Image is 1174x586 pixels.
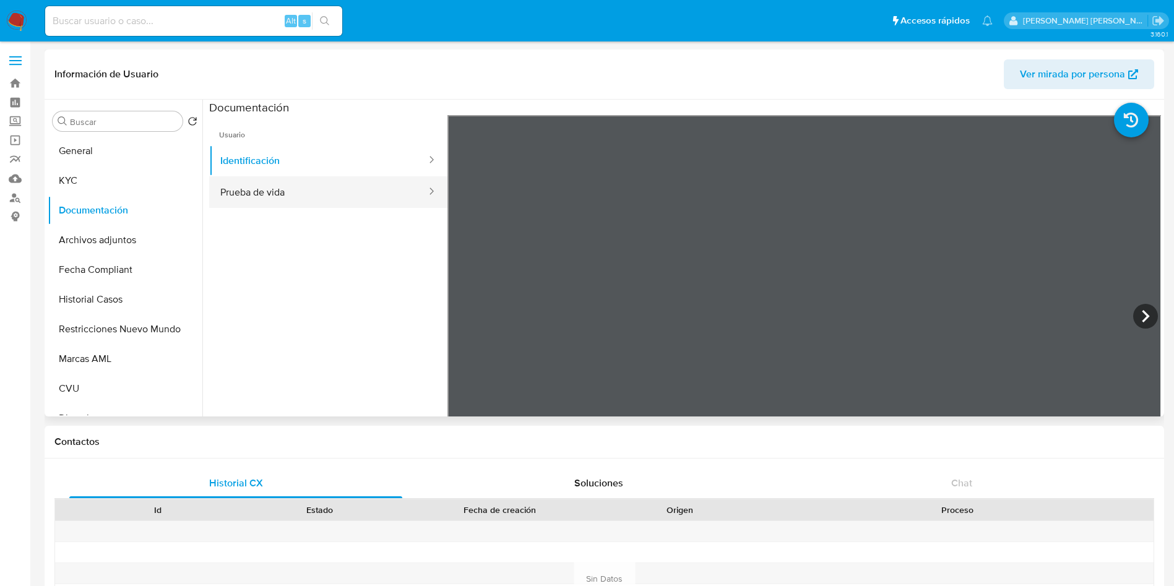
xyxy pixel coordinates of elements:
[48,374,202,403] button: CVU
[48,136,202,166] button: General
[1152,14,1165,27] a: Salir
[770,504,1145,516] div: Proceso
[48,166,202,196] button: KYC
[1020,59,1125,89] span: Ver mirada por persona
[45,13,342,29] input: Buscar usuario o caso...
[54,68,158,80] h1: Información de Usuario
[58,116,67,126] button: Buscar
[48,255,202,285] button: Fecha Compliant
[48,225,202,255] button: Archivos adjuntos
[48,314,202,344] button: Restricciones Nuevo Mundo
[286,15,296,27] span: Alt
[303,15,306,27] span: s
[70,116,178,127] input: Buscar
[48,196,202,225] button: Documentación
[48,403,202,433] button: Direcciones
[608,504,753,516] div: Origen
[209,476,263,490] span: Historial CX
[410,504,590,516] div: Fecha de creación
[1004,59,1154,89] button: Ver mirada por persona
[188,116,197,130] button: Volver al orden por defecto
[312,12,337,30] button: search-icon
[574,476,623,490] span: Soluciones
[1023,15,1148,27] p: sandra.helbardt@mercadolibre.com
[48,344,202,374] button: Marcas AML
[951,476,972,490] span: Chat
[54,436,1154,448] h1: Contactos
[85,504,230,516] div: Id
[248,504,392,516] div: Estado
[982,15,993,26] a: Notificaciones
[48,285,202,314] button: Historial Casos
[900,14,970,27] span: Accesos rápidos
